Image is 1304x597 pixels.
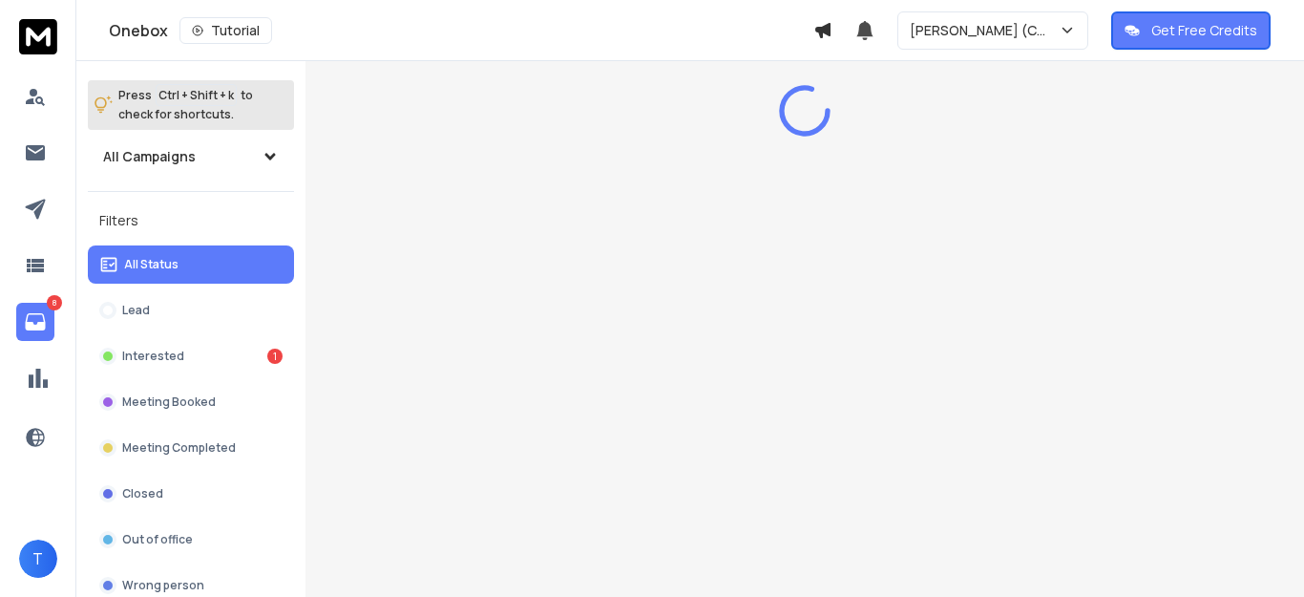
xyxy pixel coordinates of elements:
button: Out of office [88,521,294,559]
p: [PERSON_NAME] (Cold) [910,21,1059,40]
button: Closed [88,475,294,513]
span: Ctrl + Shift + k [156,84,237,106]
button: T [19,540,57,578]
div: 1 [267,349,283,364]
p: Closed [122,486,163,501]
p: Interested [122,349,184,364]
a: 8 [16,303,54,341]
p: Wrong person [122,578,204,593]
p: Meeting Completed [122,440,236,456]
button: Meeting Completed [88,429,294,467]
button: Meeting Booked [88,383,294,421]
button: Interested1 [88,337,294,375]
button: Lead [88,291,294,330]
h3: Filters [88,207,294,234]
p: Out of office [122,532,193,547]
button: Get Free Credits [1111,11,1271,50]
button: Tutorial [179,17,272,44]
button: All Status [88,245,294,284]
p: Lead [122,303,150,318]
p: Meeting Booked [122,394,216,410]
p: Get Free Credits [1151,21,1257,40]
h1: All Campaigns [103,147,196,166]
p: 8 [47,295,62,310]
button: All Campaigns [88,138,294,176]
p: Press to check for shortcuts. [118,86,253,124]
p: All Status [124,257,179,272]
div: Onebox [109,17,813,44]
